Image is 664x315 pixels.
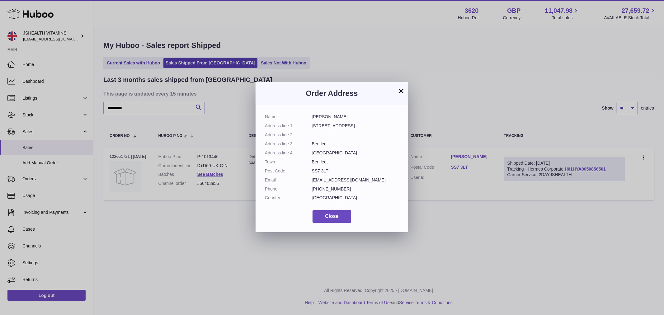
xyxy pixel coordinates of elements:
[325,214,339,219] span: Close
[265,150,312,156] dt: Address line 4
[312,186,399,192] dd: [PHONE_NUMBER]
[265,177,312,183] dt: Email
[312,159,399,165] dd: Benfleet
[313,210,351,223] button: Close
[312,150,399,156] dd: [GEOGRAPHIC_DATA]
[312,141,399,147] dd: Benfleet
[265,114,312,120] dt: Name
[265,123,312,129] dt: Address line 1
[265,195,312,201] dt: Country
[265,88,399,98] h3: Order Address
[265,159,312,165] dt: Town
[265,168,312,174] dt: Post Code
[265,132,312,138] dt: Address line 2
[398,87,405,95] button: ×
[312,195,399,201] dd: [GEOGRAPHIC_DATA]
[265,141,312,147] dt: Address line 3
[265,186,312,192] dt: Phone
[312,177,399,183] dd: [EMAIL_ADDRESS][DOMAIN_NAME]
[312,114,399,120] dd: [PERSON_NAME]
[312,168,399,174] dd: SS7 3LT
[312,123,399,129] dd: [STREET_ADDRESS]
